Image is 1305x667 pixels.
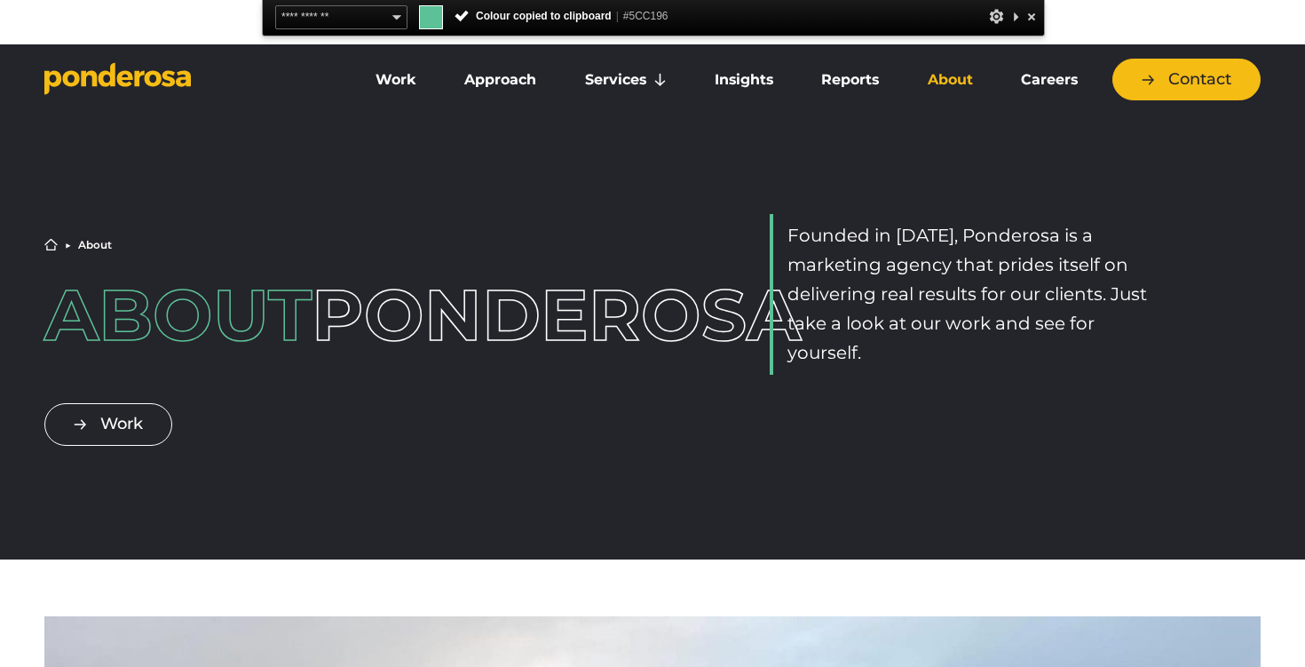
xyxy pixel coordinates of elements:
h1: Ponderosa [44,280,535,351]
li: ▶︎ [65,240,71,250]
span: | [616,10,619,22]
a: Services [565,61,687,99]
p: Founded in [DATE], Ponderosa is a marketing agency that prides itself on delivering real results ... [787,221,1158,368]
a: About [906,61,993,99]
div: Close and Stop Picking [1023,5,1040,28]
div: Collapse This Panel [1008,5,1023,28]
span: #5CC196 [623,10,668,22]
div: Options [987,5,1005,28]
a: Go to homepage [44,62,328,98]
a: Approach [444,61,557,99]
span: About [44,272,312,358]
li: About [78,240,112,250]
a: Work [355,61,437,99]
a: Contact [1112,59,1261,100]
a: Careers [1000,61,1098,99]
a: Reports [801,61,899,99]
span: Colour copied to clipboard [454,10,668,22]
a: Insights [694,61,794,99]
a: Work [44,403,172,445]
a: Home [44,238,58,251]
